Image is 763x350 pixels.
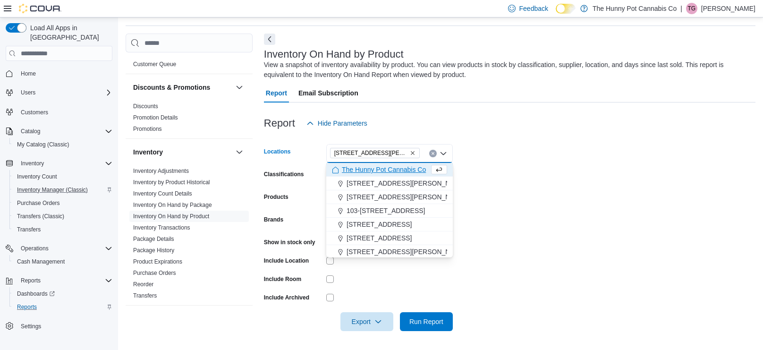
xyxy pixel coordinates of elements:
[133,114,178,121] a: Promotion Details
[133,126,162,132] a: Promotions
[13,211,68,222] a: Transfers (Classic)
[133,292,157,299] span: Transfers
[133,247,174,254] a: Package History
[17,199,60,207] span: Purchase Orders
[19,4,61,13] img: Cova
[17,68,112,79] span: Home
[133,314,232,324] button: Loyalty
[13,211,112,222] span: Transfers (Classic)
[17,258,65,265] span: Cash Management
[17,303,37,311] span: Reports
[9,223,116,236] button: Transfers
[126,101,253,138] div: Discounts & Promotions
[133,125,162,133] span: Promotions
[400,312,453,331] button: Run Report
[2,86,116,99] button: Users
[133,60,176,68] span: Customer Queue
[13,197,64,209] a: Purchase Orders
[701,3,755,14] p: [PERSON_NAME]
[326,245,453,259] button: [STREET_ADDRESS][PERSON_NAME]
[2,67,116,80] button: Home
[133,281,153,288] a: Reorder
[264,60,751,80] div: View a snapshot of inventory availability by product. You can view products in stock by classific...
[326,204,453,218] button: 103-[STREET_ADDRESS]
[13,184,92,196] a: Inventory Manager (Classic)
[17,126,112,137] span: Catalog
[17,226,41,233] span: Transfers
[264,294,309,301] label: Include Archived
[264,275,301,283] label: Include Room
[21,89,35,96] span: Users
[2,157,116,170] button: Inventory
[13,197,112,209] span: Purchase Orders
[17,141,69,148] span: My Catalog (Classic)
[133,179,210,186] a: Inventory by Product Historical
[264,193,288,201] label: Products
[17,126,44,137] button: Catalog
[9,210,116,223] button: Transfers (Classic)
[519,4,548,13] span: Feedback
[326,231,453,245] button: [STREET_ADDRESS]
[2,319,116,333] button: Settings
[21,70,36,77] span: Home
[9,138,116,151] button: My Catalog (Classic)
[133,147,232,157] button: Inventory
[133,270,176,276] a: Purchase Orders
[326,190,453,204] button: [STREET_ADDRESS][PERSON_NAME]
[347,233,412,243] span: [STREET_ADDRESS]
[2,274,116,287] button: Reports
[266,84,287,102] span: Report
[298,84,358,102] span: Email Subscription
[410,150,415,156] button: Remove 659 Upper James St from selection in this group
[17,68,40,79] a: Home
[17,158,48,169] button: Inventory
[688,3,696,14] span: TG
[330,148,420,158] span: 659 Upper James St
[17,320,112,332] span: Settings
[234,146,245,158] button: Inventory
[234,313,245,324] button: Loyalty
[264,239,315,246] label: Show in stock only
[9,196,116,210] button: Purchase Orders
[133,83,210,92] h3: Discounts & Promotions
[133,168,189,174] a: Inventory Adjustments
[347,206,425,215] span: 103-[STREET_ADDRESS]
[340,312,393,331] button: Export
[264,257,309,265] label: Include Location
[133,236,174,242] a: Package Details
[264,148,291,155] label: Locations
[133,258,182,265] a: Product Expirations
[13,139,112,150] span: My Catalog (Classic)
[17,243,112,254] span: Operations
[133,281,153,288] span: Reorder
[593,3,677,14] p: The Hunny Pot Cannabis Co
[17,186,88,194] span: Inventory Manager (Classic)
[13,171,61,182] a: Inventory Count
[133,167,189,175] span: Inventory Adjustments
[17,243,52,254] button: Operations
[133,83,232,92] button: Discounts & Promotions
[133,102,158,110] span: Discounts
[347,179,466,188] span: [STREET_ADDRESS][PERSON_NAME]
[326,163,453,177] button: The Hunny Pot Cannabis Co
[264,171,304,178] label: Classifications
[126,59,253,74] div: Customer
[17,87,39,98] button: Users
[13,256,112,267] span: Cash Management
[9,183,116,196] button: Inventory Manager (Classic)
[9,255,116,268] button: Cash Management
[17,290,55,298] span: Dashboards
[133,190,192,197] a: Inventory Count Details
[133,179,210,186] span: Inventory by Product Historical
[347,247,466,256] span: [STREET_ADDRESS][PERSON_NAME]
[133,269,176,277] span: Purchase Orders
[13,301,112,313] span: Reports
[133,213,209,220] a: Inventory On Hand by Product
[264,216,283,223] label: Brands
[326,177,453,190] button: [STREET_ADDRESS][PERSON_NAME]
[13,171,112,182] span: Inventory Count
[17,87,112,98] span: Users
[17,158,112,169] span: Inventory
[126,165,253,305] div: Inventory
